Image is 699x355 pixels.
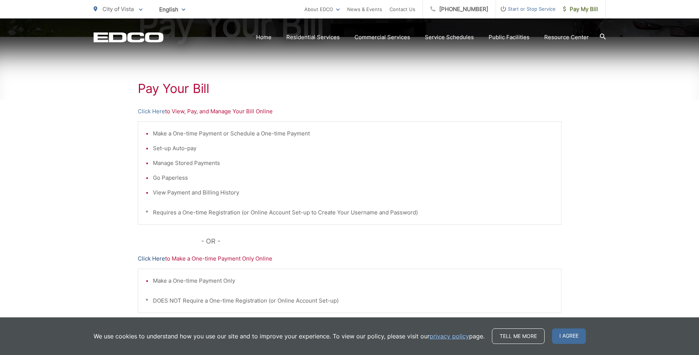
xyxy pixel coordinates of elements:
[286,33,340,42] a: Residential Services
[94,32,164,42] a: EDCD logo. Return to the homepage.
[153,129,554,138] li: Make a One-time Payment or Schedule a One-time Payment
[489,33,530,42] a: Public Facilities
[153,173,554,182] li: Go Paperless
[256,33,272,42] a: Home
[154,3,191,16] span: English
[153,144,554,153] li: Set-up Auto-pay
[94,332,485,341] p: We use cookies to understand how you use our site and to improve your experience. To view our pol...
[563,5,598,14] span: Pay My Bill
[304,5,340,14] a: About EDCO
[138,107,562,116] p: to View, Pay, and Manage Your Bill Online
[153,276,554,285] li: Make a One-time Payment Only
[138,254,165,263] a: Click Here
[425,33,474,42] a: Service Schedules
[146,208,554,217] p: * Requires a One-time Registration (or Online Account Set-up to Create Your Username and Password)
[153,188,554,197] li: View Payment and Billing History
[138,81,562,96] h1: Pay Your Bill
[552,328,586,344] span: I agree
[201,236,562,247] p: - OR -
[354,33,410,42] a: Commercial Services
[492,328,545,344] a: Tell me more
[102,6,134,13] span: City of Vista
[153,159,554,168] li: Manage Stored Payments
[430,332,469,341] a: privacy policy
[138,254,562,263] p: to Make a One-time Payment Only Online
[347,5,382,14] a: News & Events
[389,5,415,14] a: Contact Us
[146,296,554,305] p: * DOES NOT Require a One-time Registration (or Online Account Set-up)
[138,107,165,116] a: Click Here
[544,33,589,42] a: Resource Center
